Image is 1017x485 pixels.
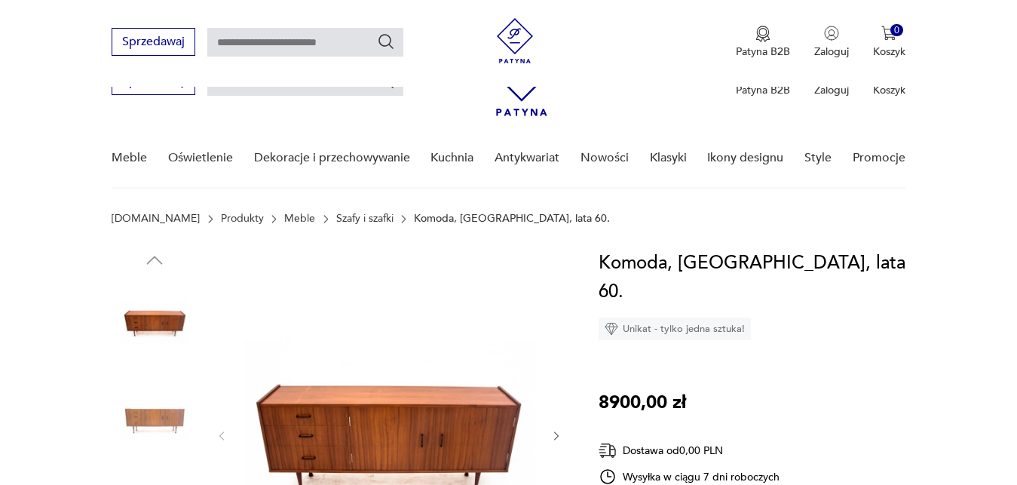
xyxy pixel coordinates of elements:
[873,26,905,59] button: 0Koszyk
[814,26,849,59] button: Zaloguj
[414,213,610,225] p: Komoda, [GEOGRAPHIC_DATA], lata 60.
[492,18,538,63] img: Patyna - sklep z meblami i dekoracjami vintage
[430,129,473,187] a: Kuchnia
[736,45,790,59] p: Patyna B2B
[736,26,790,59] button: Patyna B2B
[377,32,395,51] button: Szukaj
[804,129,832,187] a: Style
[580,129,629,187] a: Nowości
[112,129,147,187] a: Meble
[853,129,905,187] a: Promocje
[650,129,687,187] a: Klasyki
[336,213,394,225] a: Szafy i szafki
[168,129,233,187] a: Oświetlenie
[599,441,780,460] div: Dostawa od 0,00 PLN
[814,83,849,97] p: Zaloguj
[112,38,195,48] a: Sprzedawaj
[881,26,896,41] img: Ikona koszyka
[873,83,905,97] p: Koszyk
[221,213,264,225] a: Produkty
[495,129,559,187] a: Antykwariat
[755,26,770,42] img: Ikona medalu
[599,441,617,460] img: Ikona dostawy
[605,322,618,336] img: Ikona diamentu
[112,213,200,225] a: [DOMAIN_NAME]
[736,83,790,97] p: Patyna B2B
[254,129,410,187] a: Dekoracje i przechowywanie
[707,129,783,187] a: Ikony designu
[736,26,790,59] a: Ikona medaluPatyna B2B
[284,213,315,225] a: Meble
[599,388,686,417] p: 8900,00 zł
[873,45,905,59] p: Koszyk
[112,77,195,87] a: Sprzedawaj
[599,249,916,306] h1: Komoda, [GEOGRAPHIC_DATA], lata 60.
[824,26,839,41] img: Ikonka użytkownika
[599,318,751,340] div: Unikat - tylko jedna sztuka!
[814,45,849,59] p: Zaloguj
[890,24,903,37] div: 0
[112,279,198,365] img: Zdjęcie produktu Komoda, Polska, lata 60.
[112,376,198,462] img: Zdjęcie produktu Komoda, Polska, lata 60.
[112,28,195,56] button: Sprzedawaj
